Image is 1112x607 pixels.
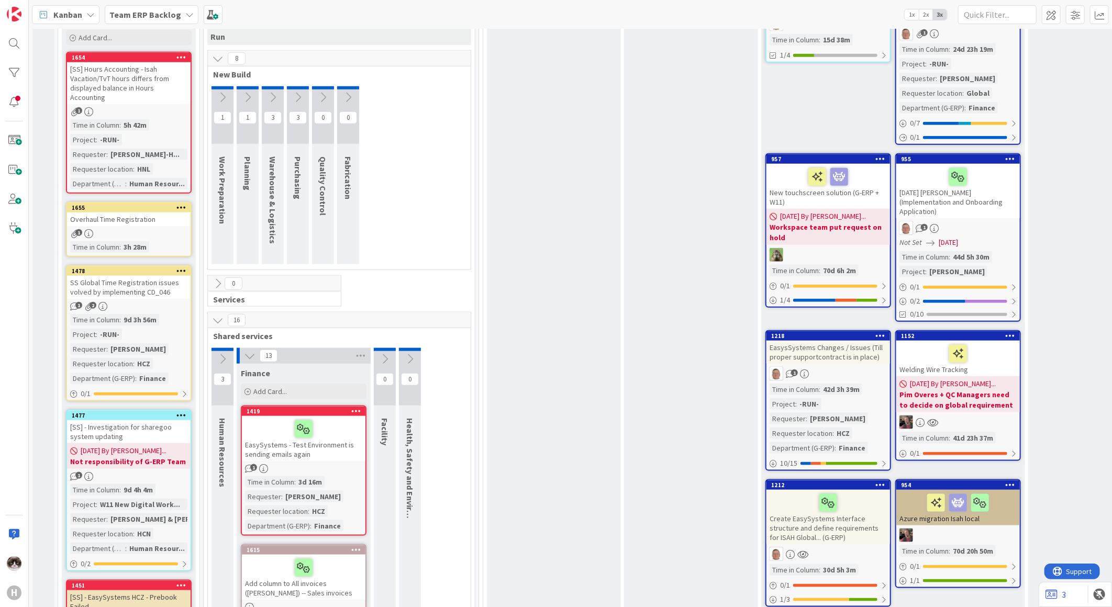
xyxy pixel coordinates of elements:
img: BF [899,529,913,542]
img: lD [899,221,913,235]
div: H [7,586,21,600]
span: [DATE] [939,237,958,248]
span: 0 / 1 [780,280,790,291]
a: 1655Overhaul Time RegistrationTime in Column:3h 28m [66,202,192,257]
span: 0 / 1 [780,580,790,591]
div: 42d 3h 39m [820,384,862,395]
div: Human Resour... [127,178,187,189]
span: : [133,528,135,539]
span: 0 / 7 [910,118,920,129]
span: 0 / 1 [910,561,920,572]
div: 70d 6h 2m [820,265,859,276]
div: 1212Create EasySystems Interface structure and define requirements for ISAH Global... (G-ERP) [766,480,890,544]
div: 44d 5h 30m [950,251,992,263]
div: 41d 23h 37m [950,432,996,444]
div: 1615 [247,546,365,554]
div: 1615Add column to All invoices ([PERSON_NAME]) -- Sales invoices [242,545,365,600]
span: 1 [791,369,798,376]
span: 0 / 1 [910,132,920,143]
a: 955[DATE] [PERSON_NAME] (Implementation and Onboarding Application)lDNot Set[DATE]Time in Column:... [895,153,1021,322]
div: 1218EasysSystems Changes / Issues (Till proper supportcontract is in place) [766,331,890,364]
div: Department (G-ERP) [70,178,125,189]
div: 1218 [771,332,890,340]
span: : [96,499,97,510]
span: 8 [228,52,246,65]
div: 9d 3h 56m [121,314,159,325]
div: Requester location [899,87,962,99]
a: 1152Welding Wire Tracking[DATE] By [PERSON_NAME]...Pim Overes + QC Managers need to decide on glo... [895,330,1021,461]
span: Facility [380,418,390,445]
div: BF [896,415,1020,429]
div: 1/1 [896,574,1020,587]
a: 957New touchscreen solution (G-ERP + W11)[DATE] By [PERSON_NAME]...Workspace team put request on ... [765,153,891,308]
div: 1218 [766,331,890,341]
div: 1477 [67,411,191,420]
b: Not responsibility of G-ERP Team [70,456,187,467]
div: 955[DATE] [PERSON_NAME] (Implementation and Onboarding Application) [896,154,1020,218]
div: Time in Column [770,564,819,576]
div: Time in Column [245,476,294,488]
div: 0/1 [896,447,1020,460]
div: Time in Column [70,119,119,131]
div: HCZ [834,428,852,439]
div: -RUN- [97,329,122,340]
span: : [832,428,834,439]
div: [PERSON_NAME] & [PERSON_NAME] [108,513,232,525]
div: Time in Column [770,384,819,395]
div: 1419EasySystems - Test Environment is sending emails again [242,407,365,461]
div: HCN [135,528,153,539]
span: : [96,329,97,340]
i: Not Set [899,238,922,247]
img: Visit kanbanzone.com [7,7,21,21]
div: 957 [771,155,890,163]
div: 24d 23h 19m [950,43,996,55]
div: [PERSON_NAME] [927,266,987,277]
span: : [819,34,820,46]
span: : [96,134,97,145]
span: 0 [339,111,357,124]
div: Department (G-ERP) [899,102,964,114]
div: Requester [245,491,281,502]
div: 1655 [72,204,191,211]
div: [SS] Hours Accounting - Isah Vacation/TvT hours differs from displayed balance in Hours Accounting [67,62,191,104]
div: Human Resour... [127,543,187,554]
div: Requester [70,513,106,525]
div: Requester location [70,528,133,539]
div: Time in Column [70,484,119,496]
div: 1478SS Global Time Registration issues volved by implementing CD_046 [67,266,191,299]
span: 2 [90,302,96,309]
span: Health, Safety and Environment [405,418,415,541]
span: 1 / 3 [780,594,790,605]
span: Human Resources [217,418,228,487]
div: lD [896,27,1020,40]
div: Finance [137,373,169,384]
div: Time in Column [899,432,949,444]
div: Department (G-ERP) [70,373,135,384]
div: 957 [766,154,890,164]
a: 1212Create EasySystems Interface structure and define requirements for ISAH Global... (G-ERP)lDTi... [765,479,891,607]
a: 3 [1046,588,1066,601]
div: 0/1 [896,280,1020,294]
span: 1 [75,107,82,114]
div: Project [70,134,96,145]
span: 3x [933,9,947,20]
span: Run [210,31,225,42]
span: Planning [242,156,253,190]
span: Services [213,294,328,305]
span: : [294,476,296,488]
span: 0 / 1 [81,388,91,399]
span: 1/4 [780,50,790,61]
div: 1451 [72,582,191,589]
div: Requester location [245,505,308,517]
span: Work Preparation [217,156,228,224]
span: : [119,484,121,496]
div: 1478 [67,266,191,276]
span: : [936,73,937,84]
div: 0/2 [67,557,191,570]
div: 954Azure migration Isah local [896,480,1020,525]
div: 0/1 [766,279,890,293]
span: 1 / 1 [910,575,920,586]
div: 1451 [67,581,191,590]
a: 1218EasysSystems Changes / Issues (Till proper supportcontract is in place)lDTime in Column:42d 3... [765,330,891,471]
span: 16 [228,314,246,327]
